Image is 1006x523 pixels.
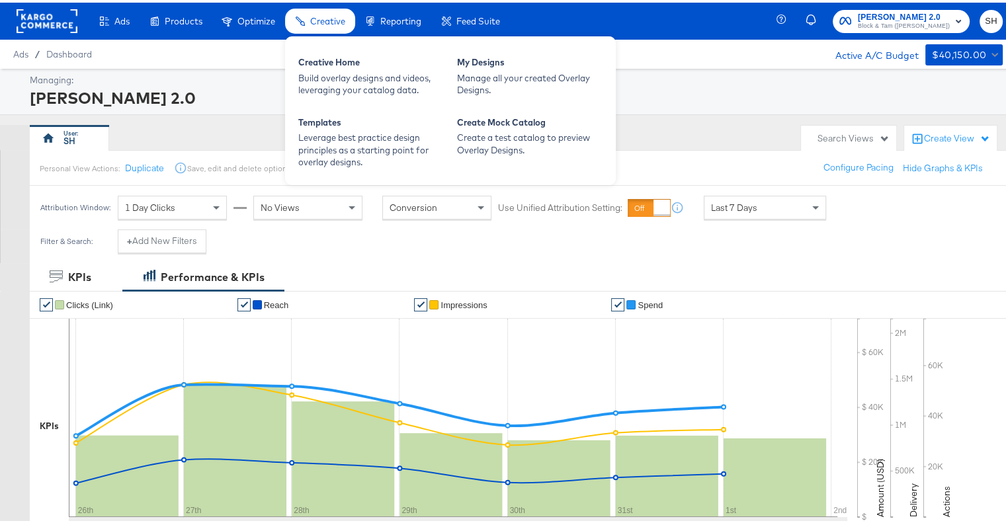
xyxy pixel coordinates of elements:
[68,267,91,282] div: KPIs
[187,161,410,171] div: Save, edit and delete options are unavailable for personal view.
[456,13,500,24] span: Feed Suite
[310,13,345,24] span: Creative
[125,159,164,172] button: Duplicate
[30,71,999,84] div: Managing:
[925,42,1003,63] button: $40,150.00
[161,267,265,282] div: Performance & KPIs
[924,130,990,143] div: Create View
[40,200,111,210] div: Attribution Window:
[30,84,999,106] div: [PERSON_NAME] 2.0
[125,199,175,211] span: 1 Day Clicks
[874,456,886,514] text: Amount (USD)
[638,298,663,307] span: Spend
[118,227,206,251] button: +Add New Filters
[13,46,28,57] span: Ads
[261,199,300,211] span: No Views
[40,234,93,243] div: Filter & Search:
[985,11,997,26] span: SH
[440,298,487,307] span: Impressions
[237,296,251,309] a: ✔
[237,13,275,24] span: Optimize
[858,8,950,22] span: [PERSON_NAME] 2.0
[40,417,59,430] div: KPIs
[941,483,952,514] text: Actions
[66,298,113,307] span: Clicks (Link)
[127,232,132,245] strong: +
[611,296,624,309] a: ✔
[40,296,53,309] a: ✔
[498,199,622,212] label: Use Unified Attribution Setting:
[46,46,92,57] a: Dashboard
[63,132,75,145] div: SH
[114,13,130,24] span: Ads
[264,298,289,307] span: Reach
[165,13,202,24] span: Products
[380,13,421,24] span: Reporting
[28,46,46,57] span: /
[40,161,120,171] div: Personal View Actions:
[711,199,757,211] span: Last 7 Days
[833,7,970,30] button: [PERSON_NAME] 2.0Block & Tam ([PERSON_NAME])
[907,481,919,514] text: Delivery
[821,42,919,61] div: Active A/C Budget
[858,19,950,29] span: Block & Tam ([PERSON_NAME])
[932,44,986,61] div: $40,150.00
[414,296,427,309] a: ✔
[980,7,1003,30] button: SH
[390,199,437,211] span: Conversion
[814,153,903,177] button: Configure Pacing
[817,130,890,142] div: Search Views
[903,159,983,172] button: Hide Graphs & KPIs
